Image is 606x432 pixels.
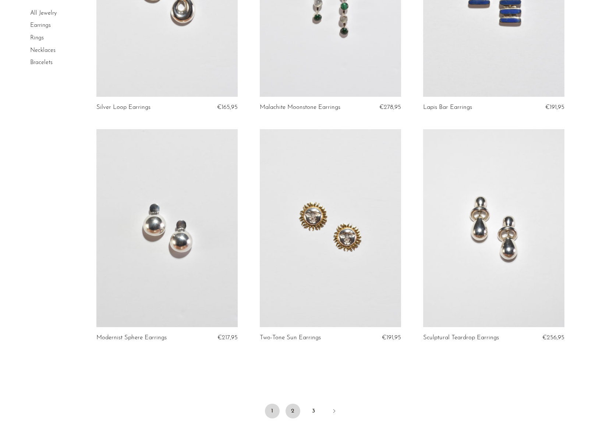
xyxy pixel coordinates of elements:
[217,334,238,341] span: €217,95
[30,60,53,65] a: Bracelets
[327,404,341,420] a: Next
[382,334,401,341] span: €191,95
[260,104,340,111] a: Malachite Moonstone Earrings
[545,104,564,110] span: €191,95
[30,23,51,29] a: Earrings
[96,104,150,111] a: Silver Loop Earrings
[286,404,300,418] a: 2
[306,404,321,418] a: 3
[96,334,167,341] a: Modernist Sphere Earrings
[30,10,57,16] a: All Jewelry
[542,334,564,341] span: €256,95
[260,334,321,341] a: Two-Tone Sun Earrings
[423,104,472,111] a: Lapis Bar Earrings
[379,104,401,110] span: €278,95
[423,334,499,341] a: Sculptural Teardrop Earrings
[265,404,280,418] span: 1
[30,47,56,53] a: Necklaces
[30,35,44,41] a: Rings
[217,104,238,110] span: €165,95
